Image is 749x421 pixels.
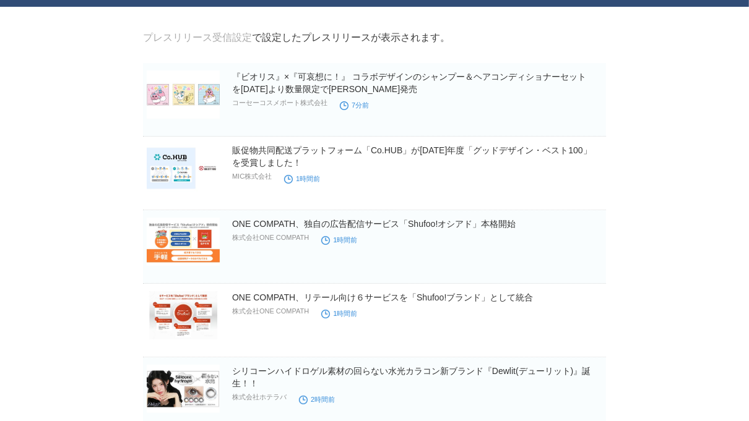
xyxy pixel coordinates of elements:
img: 販促物共同配送プラットフォーム「Co.HUB」が2025年度「グッドデザイン・ベスト100」を受賞しました！ [147,144,220,192]
time: 1時間前 [284,175,320,182]
a: ONE COMPATH、リテール向け６サービスを「Shufoo!ブランド」として統合 [232,292,533,302]
a: 販促物共同配送プラットフォーム「Co.HUB」が[DATE]年度「グッドデザイン・ベスト100」を受賞しました！ [232,145,592,168]
p: MIC株式会社 [232,172,272,181]
time: 1時間前 [321,236,357,244]
img: ONE COMPATH、独自の広告配信サービス「Shufoo!オシアド」本格開始 [147,218,220,266]
div: で設定したプレスリリースが表示されます。 [143,32,450,45]
time: 1時間前 [321,310,357,317]
time: 2時間前 [299,396,335,403]
p: 株式会社ホテラバ [232,393,287,402]
a: ONE COMPATH、独自の広告配信サービス「Shufoo!オシアド」本格開始 [232,219,516,229]
img: シリコーンハイドロゲル素材の回らない水光カラコン新ブランド『Dewlit(デューリット)』誕生！！ [147,365,220,413]
a: 『ビオリス』×『可哀想に！』 コラボデザインのシャンプー＆ヘアコンディショナーセットを[DATE]より数量限定で[PERSON_NAME]発売 [232,72,586,94]
img: 『ビオリス』×『可哀想に！』 コラボデザインのシャンプー＆ヘアコンディショナーセットを11月4日より数量限定で順次発売 [147,70,220,119]
time: 7分前 [340,101,369,109]
a: プレスリリース受信設定 [143,32,252,43]
p: コーセーコスメポート株式会社 [232,98,327,108]
p: 株式会社ONE COMPATH [232,233,309,242]
img: ONE COMPATH、リテール向け６サービスを「Shufoo!ブランド」として統合 [147,291,220,339]
p: 株式会社ONE COMPATH [232,307,309,316]
a: シリコーンハイドロゲル素材の回らない水光カラコン新ブランド『Dewlit(デューリット)』誕生！！ [232,366,591,388]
